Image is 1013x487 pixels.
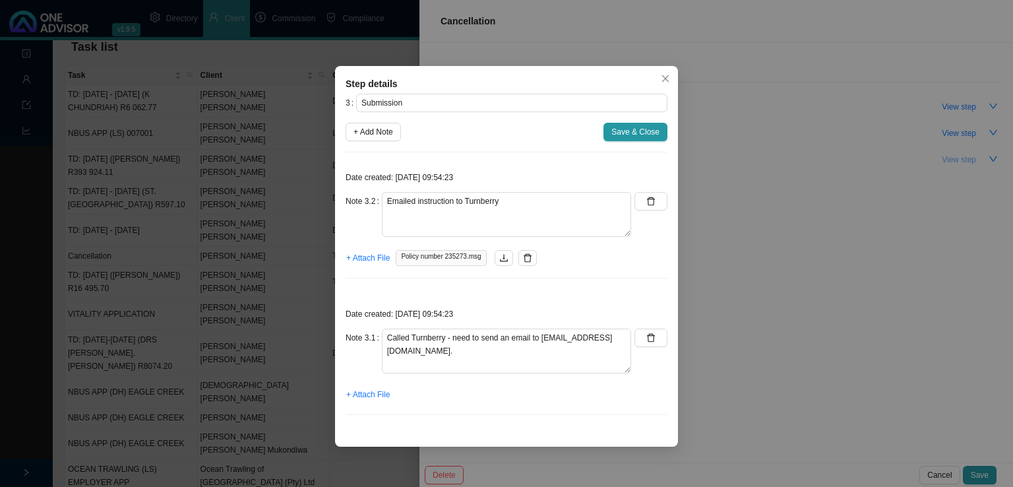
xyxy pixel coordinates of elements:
span: Policy number 235273.msg [396,250,486,266]
span: + Attach File [346,388,390,401]
label: 3 [346,94,356,112]
button: Save & Close [603,123,667,141]
span: + Attach File [346,251,390,265]
span: download [499,253,508,263]
p: Date created: [DATE] 09:54:23 [346,171,667,184]
button: Close [656,69,675,88]
label: Note 3.2 [346,192,382,211]
button: + Attach File [346,249,390,267]
div: Step details [346,77,667,91]
span: + Add Note [353,125,393,139]
span: delete [646,333,656,342]
textarea: Emailed instruction to Turnberry [382,192,631,237]
p: Date created: [DATE] 09:54:23 [346,308,667,321]
span: delete [646,197,656,206]
label: Note 3.1 [346,329,382,347]
button: + Attach File [346,385,390,404]
button: + Add Note [346,123,401,141]
textarea: Called Turnberry - need to send an email to [EMAIL_ADDRESS][DOMAIN_NAME]. [382,329,631,373]
span: Save & Close [611,125,660,139]
span: delete [523,253,532,263]
span: close [661,74,670,83]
